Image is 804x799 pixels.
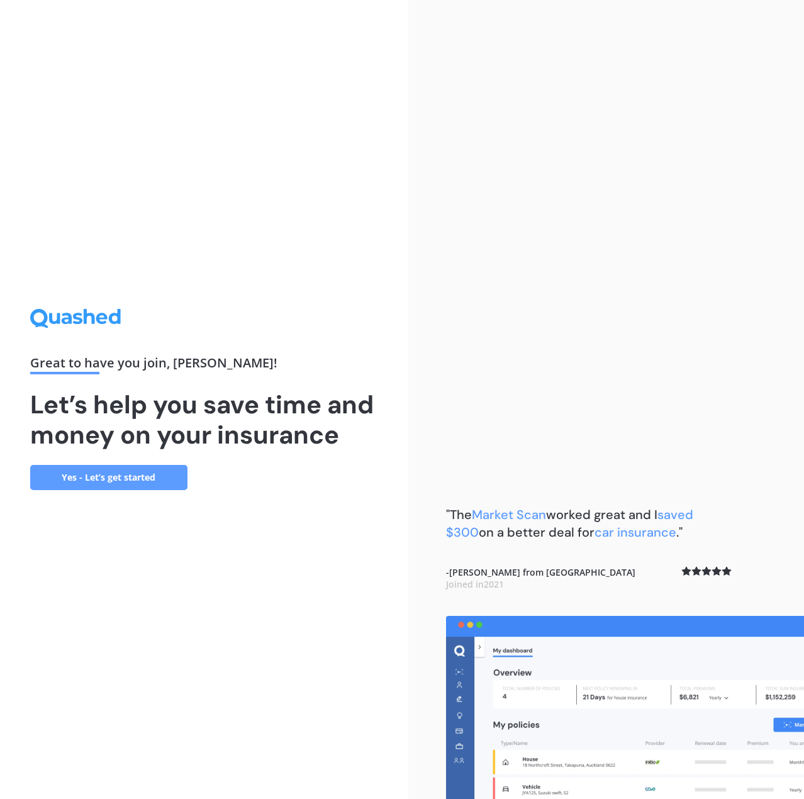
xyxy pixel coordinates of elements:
[595,524,676,540] span: car insurance
[446,506,693,540] b: "The worked great and I on a better deal for ."
[446,506,693,540] span: saved $300
[446,578,504,590] span: Joined in 2021
[30,465,187,490] a: Yes - Let’s get started
[30,389,379,450] h1: Let’s help you save time and money on your insurance
[30,357,379,374] div: Great to have you join , [PERSON_NAME] !
[446,566,635,591] b: - [PERSON_NAME] from [GEOGRAPHIC_DATA]
[472,506,546,523] span: Market Scan
[446,616,804,799] img: dashboard.webp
